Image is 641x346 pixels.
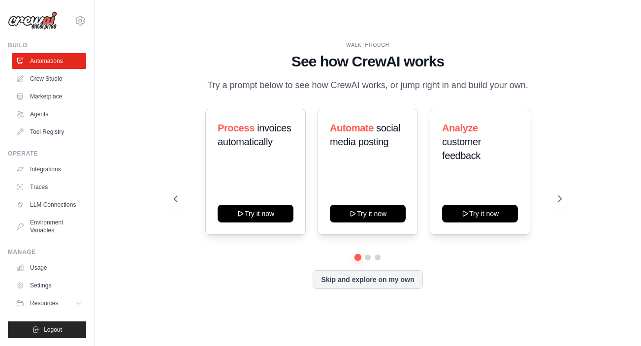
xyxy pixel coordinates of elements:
[12,278,86,293] a: Settings
[12,161,86,177] a: Integrations
[12,260,86,276] a: Usage
[202,78,533,93] p: Try a prompt below to see how CrewAI works, or jump right in and build your own.
[8,11,57,30] img: Logo
[12,106,86,122] a: Agents
[12,53,86,69] a: Automations
[12,295,86,311] button: Resources
[174,53,562,70] h1: See how CrewAI works
[12,179,86,195] a: Traces
[174,41,562,49] div: WALKTHROUGH
[8,321,86,338] button: Logout
[330,205,406,222] button: Try it now
[12,197,86,213] a: LLM Connections
[313,270,422,289] button: Skip and explore on my own
[218,205,293,222] button: Try it now
[442,123,478,133] span: Analyze
[218,123,291,147] span: invoices automatically
[12,215,86,238] a: Environment Variables
[330,123,374,133] span: Automate
[8,248,86,256] div: Manage
[8,41,86,49] div: Build
[442,205,518,222] button: Try it now
[330,123,400,147] span: social media posting
[12,71,86,87] a: Crew Studio
[12,124,86,140] a: Tool Registry
[218,123,255,133] span: Process
[442,136,481,161] span: customer feedback
[8,150,86,157] div: Operate
[44,326,62,334] span: Logout
[12,89,86,104] a: Marketplace
[30,299,58,307] span: Resources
